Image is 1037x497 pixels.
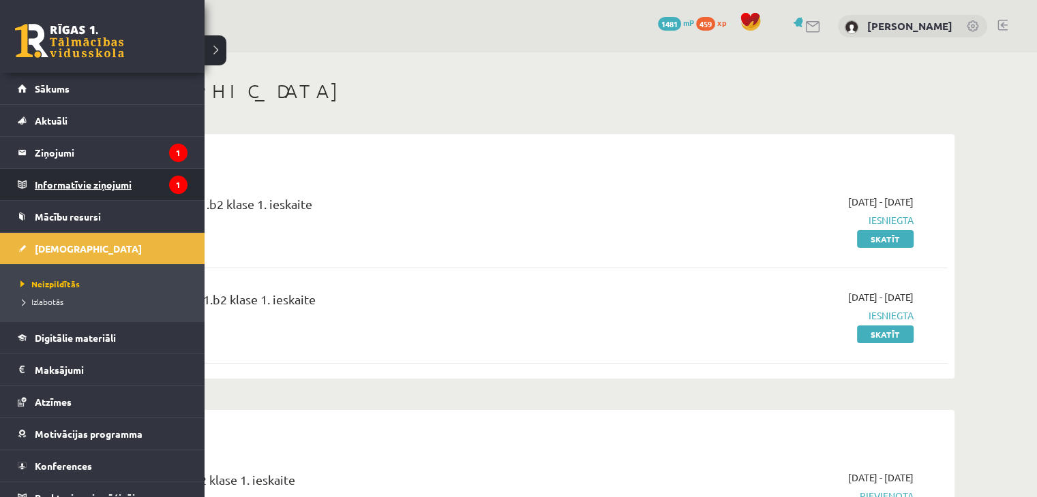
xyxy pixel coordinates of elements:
a: Atzīmes [18,386,187,417]
span: [DATE] - [DATE] [848,470,914,485]
legend: Maksājumi [35,354,187,385]
span: [DATE] - [DATE] [848,290,914,304]
span: xp [717,17,726,28]
span: [DEMOGRAPHIC_DATA] [35,242,142,255]
a: Digitālie materiāli [18,322,187,353]
legend: Informatīvie ziņojumi [35,169,187,200]
span: Motivācijas programma [35,428,142,440]
a: Skatīt [857,325,914,343]
i: 1 [169,144,187,162]
a: Skatīt [857,230,914,248]
h1: [DEMOGRAPHIC_DATA] [82,80,955,103]
a: Konferences [18,450,187,481]
span: Iesniegta [657,213,914,227]
a: Rīgas 1. Tālmācības vidusskola [15,24,124,58]
span: [DATE] - [DATE] [848,195,914,209]
span: Mācību resursi [35,210,101,223]
a: Motivācijas programma [18,418,187,449]
div: Literatūra JK 11.b2 klase 1. ieskaite [102,470,636,496]
span: mP [683,17,694,28]
span: Sākums [35,82,70,95]
div: Angļu valoda JK 11.b2 klase 1. ieskaite [102,195,636,220]
img: Marta Laķe [845,20,858,34]
a: [PERSON_NAME] [867,19,952,33]
span: Digitālie materiāli [35,332,116,344]
span: Aktuāli [35,114,67,127]
a: Mācību resursi [18,201,187,232]
span: 459 [696,17,715,31]
span: Iesniegta [657,308,914,323]
span: 1481 [658,17,681,31]
div: Krievu valoda JK 11.b2 klase 1. ieskaite [102,290,636,315]
a: [DEMOGRAPHIC_DATA] [18,233,187,264]
a: Maksājumi [18,354,187,385]
a: Informatīvie ziņojumi1 [18,169,187,200]
a: 1481 mP [658,17,694,28]
legend: Ziņojumi [35,137,187,168]
a: 459 xp [696,17,733,28]
i: 1 [169,176,187,194]
a: Neizpildītās [17,278,191,290]
span: Izlabotās [17,296,63,307]
span: Konferences [35,460,92,472]
a: Sākums [18,73,187,104]
a: Aktuāli [18,105,187,136]
span: Neizpildītās [17,278,80,289]
a: Ziņojumi1 [18,137,187,168]
a: Izlabotās [17,295,191,308]
span: Atzīmes [35,396,72,408]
